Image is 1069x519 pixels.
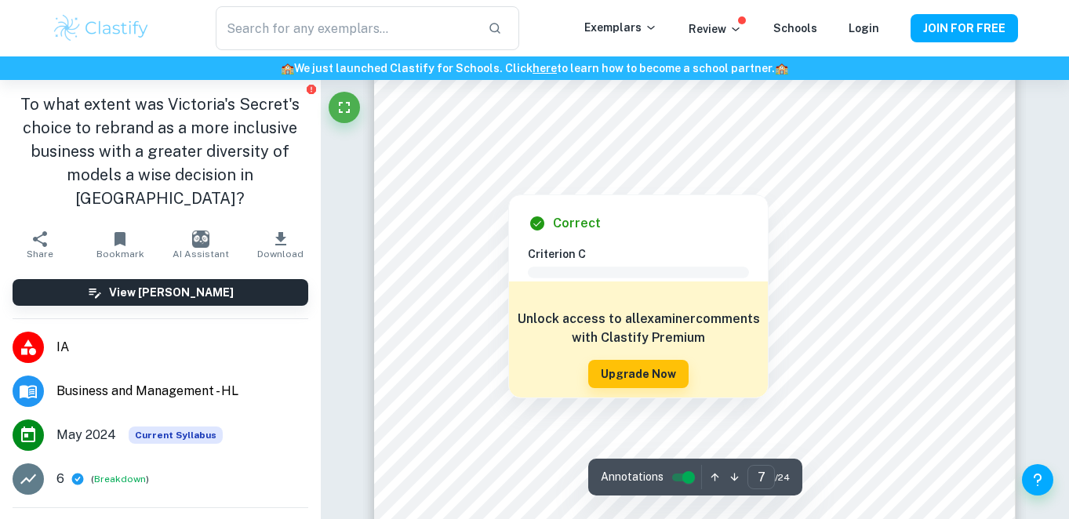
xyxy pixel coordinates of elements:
[773,22,817,34] a: Schools
[80,223,160,267] button: Bookmark
[257,249,304,259] span: Download
[129,426,223,444] span: Current Syllabus
[91,472,149,487] span: ( )
[56,338,308,357] span: IA
[129,426,223,444] div: This exemplar is based on the current syllabus. Feel free to refer to it for inspiration/ideas wh...
[1022,464,1053,495] button: Help and Feedback
[329,92,360,123] button: Fullscreen
[96,249,144,259] span: Bookmark
[13,279,308,306] button: View [PERSON_NAME]
[192,230,209,248] img: AI Assistant
[528,245,762,263] h6: Criterion C
[56,470,64,488] p: 6
[775,470,790,485] span: / 24
[109,284,234,301] h6: View [PERSON_NAME]
[27,249,53,259] span: Share
[281,62,294,74] span: 🏫
[216,6,475,50] input: Search for any exemplars...
[588,360,689,388] button: Upgrade Now
[601,469,664,485] span: Annotations
[849,22,879,34] a: Login
[689,20,742,38] p: Review
[94,472,146,486] button: Breakdown
[911,14,1018,42] button: JOIN FOR FREE
[173,249,229,259] span: AI Assistant
[584,19,657,36] p: Exemplars
[533,62,557,74] a: here
[553,214,601,233] h6: Correct
[517,310,760,347] h6: Unlock access to all examiner comments with Clastify Premium
[306,83,318,95] button: Report issue
[52,13,151,44] img: Clastify logo
[775,62,788,74] span: 🏫
[56,382,308,401] span: Business and Management - HL
[160,223,240,267] button: AI Assistant
[56,426,116,445] span: May 2024
[3,60,1066,77] h6: We just launched Clastify for Schools. Click to learn how to become a school partner.
[13,93,308,210] h1: To what extent was Victoria's Secret's choice to rebrand as a more inclusive business with a grea...
[241,223,321,267] button: Download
